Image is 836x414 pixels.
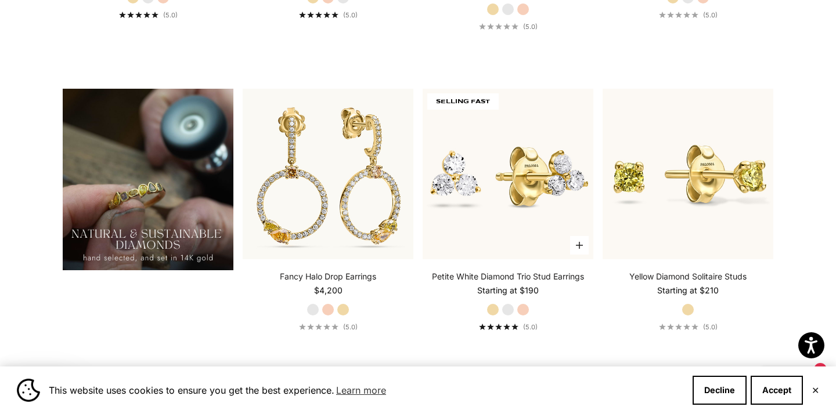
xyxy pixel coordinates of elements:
span: SELLING FAST [427,93,499,110]
span: (5.0) [523,323,538,331]
a: Learn more [334,382,388,399]
sale-price: $4,200 [314,285,343,296]
a: Fancy Halo Drop Earrings [280,271,376,282]
span: (5.0) [703,323,718,331]
button: Accept [751,376,803,405]
span: This website uses cookies to ensure you get the best experience. [49,382,683,399]
a: 5.0 out of 5.0 stars(5.0) [659,11,718,19]
button: Close [812,387,819,394]
div: 5.0 out of 5.0 stars [119,12,158,18]
img: Cookie banner [17,379,40,402]
div: 5.0 out of 5.0 stars [659,12,698,18]
span: (5.0) [703,11,718,19]
button: Decline [693,376,747,405]
img: #YellowGold [603,89,773,259]
a: 5.0 out of 5.0 stars(5.0) [299,11,358,19]
a: 5.0 out of 5.0 stars(5.0) [479,323,538,331]
span: (5.0) [163,11,178,19]
a: 5.0 out of 5.0 stars(5.0) [299,323,358,331]
span: (5.0) [523,23,538,31]
a: Petite White Diamond Trio Stud Earrings [432,271,584,282]
a: 5.0 out of 5.0 stars(5.0) [479,23,538,31]
sale-price: Starting at $210 [657,285,719,296]
img: #YellowGold [423,89,593,259]
a: Yellow Diamond Solitaire Studs [629,271,747,282]
a: 5.0 out of 5.0 stars(5.0) [119,11,178,19]
span: (5.0) [343,11,358,19]
a: 5.0 out of 5.0 stars(5.0) [659,323,718,331]
sale-price: Starting at $190 [477,285,539,296]
span: (5.0) [343,323,358,331]
div: 5.0 out of 5.0 stars [479,23,518,30]
div: 5.0 out of 5.0 stars [299,324,338,330]
img: #YellowGold [243,89,413,259]
div: 5.0 out of 5.0 stars [479,324,518,330]
div: 5.0 out of 5.0 stars [659,324,698,330]
div: 5.0 out of 5.0 stars [299,12,338,18]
